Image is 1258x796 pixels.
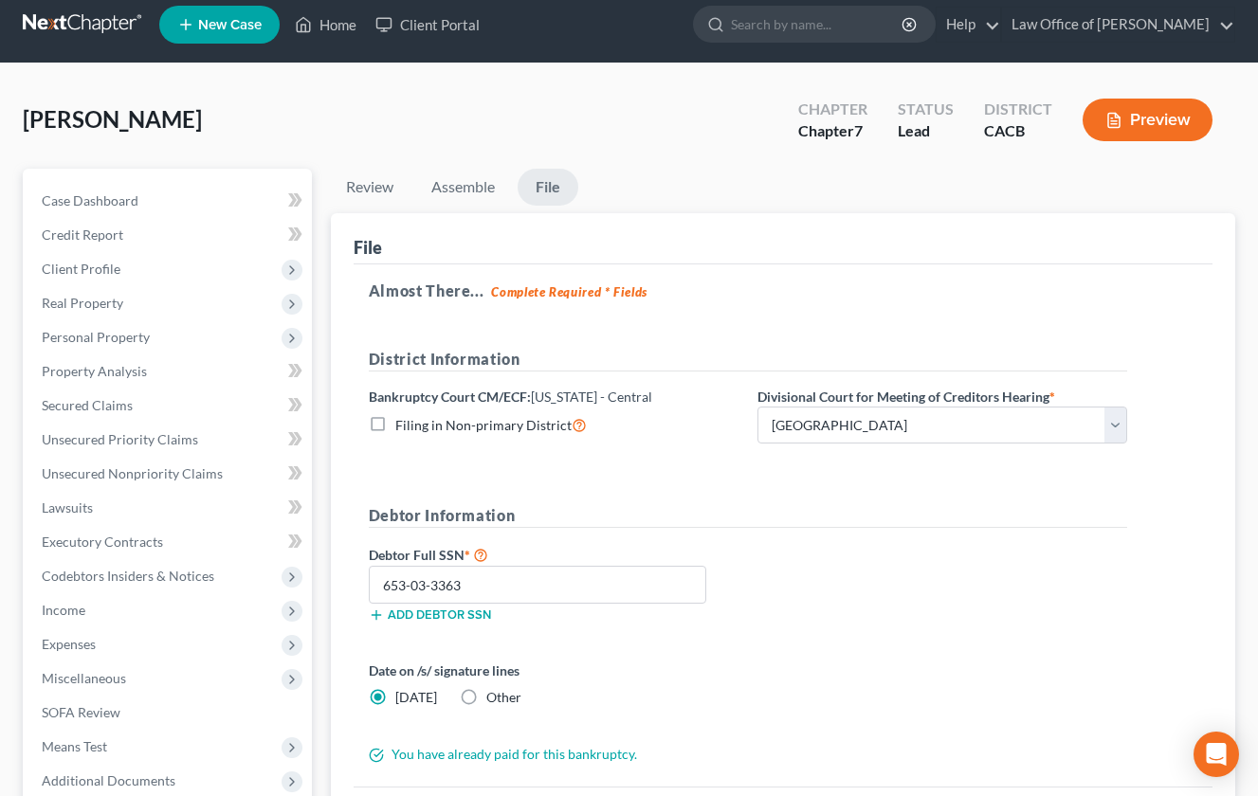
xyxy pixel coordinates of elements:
[27,389,312,423] a: Secured Claims
[42,602,85,618] span: Income
[416,169,510,206] a: Assemble
[42,192,138,208] span: Case Dashboard
[359,745,1137,764] div: You have already paid for this bankruptcy.
[42,636,96,652] span: Expenses
[1194,732,1239,777] div: Open Intercom Messenger
[331,169,409,206] a: Review
[42,465,223,481] span: Unsecured Nonpriority Claims
[27,457,312,491] a: Unsecured Nonpriority Claims
[42,670,126,686] span: Miscellaneous
[984,99,1052,120] div: District
[285,8,366,42] a: Home
[42,397,133,413] span: Secured Claims
[486,689,521,705] span: Other
[359,543,748,566] label: Debtor Full SSN
[369,566,706,604] input: XXX-XX-XXXX
[369,660,738,680] label: Date on /s/ signature lines
[491,284,647,299] strong: Complete Required * Fields
[27,491,312,525] a: Lawsuits
[42,431,198,447] span: Unsecured Priority Claims
[369,348,1127,371] h5: District Information
[518,169,578,206] a: File
[531,389,652,405] span: [US_STATE] - Central
[798,99,867,120] div: Chapter
[42,295,123,311] span: Real Property
[937,8,1000,42] a: Help
[42,329,150,345] span: Personal Property
[366,8,489,42] a: Client Portal
[42,738,107,754] span: Means Test
[42,568,214,584] span: Codebtors Insiders & Notices
[42,534,163,550] span: Executory Contracts
[369,607,491,623] button: Add debtor SSN
[898,120,954,142] div: Lead
[898,99,954,120] div: Status
[42,772,175,788] span: Additional Documents
[27,525,312,559] a: Executory Contracts
[23,105,202,133] span: [PERSON_NAME]
[27,218,312,252] a: Credit Report
[984,120,1052,142] div: CACB
[395,417,572,433] span: Filing in Non-primary District
[731,7,904,42] input: Search by name...
[854,121,863,139] span: 7
[1002,8,1234,42] a: Law Office of [PERSON_NAME]
[42,363,147,379] span: Property Analysis
[198,18,262,32] span: New Case
[42,704,120,720] span: SOFA Review
[354,236,382,259] div: File
[42,499,93,516] span: Lawsuits
[798,120,867,142] div: Chapter
[27,696,312,730] a: SOFA Review
[369,280,1197,302] h5: Almost There...
[369,504,1127,528] h5: Debtor Information
[395,689,437,705] span: [DATE]
[42,226,123,243] span: Credit Report
[27,184,312,218] a: Case Dashboard
[369,387,652,407] label: Bankruptcy Court CM/ECF:
[757,387,1055,407] label: Divisional Court for Meeting of Creditors Hearing
[1083,99,1212,141] button: Preview
[27,354,312,389] a: Property Analysis
[27,423,312,457] a: Unsecured Priority Claims
[42,261,120,277] span: Client Profile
